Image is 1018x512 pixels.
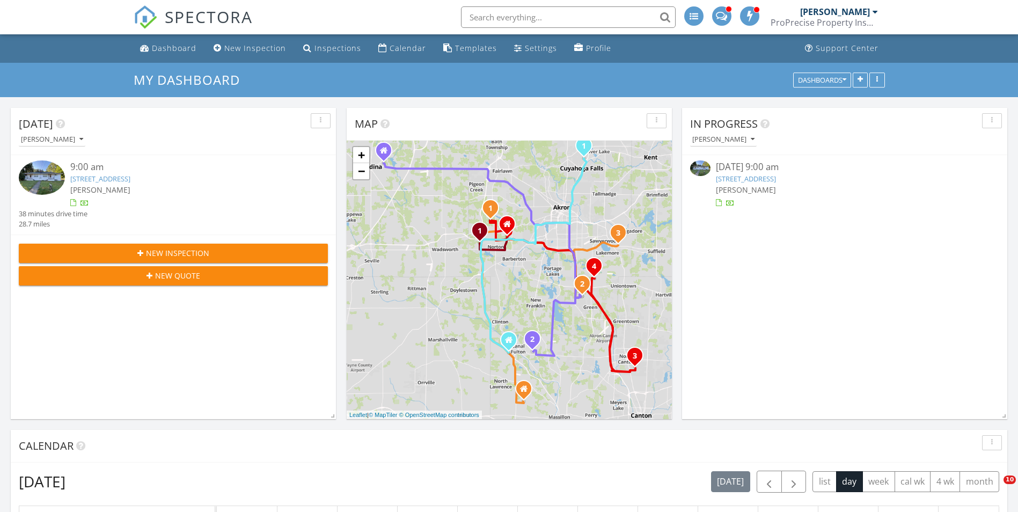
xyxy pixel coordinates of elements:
span: [DATE] [19,116,53,131]
div: 2388 Parkbrook St Nw , Massillon OH 44647 [524,389,530,395]
div: 38 minutes drive time [19,209,87,219]
a: Profile [570,39,616,58]
iframe: Intercom live chat [982,476,1007,501]
div: [DATE] 9:00 am [716,160,973,174]
i: 1 [488,205,493,213]
button: Next day [781,471,807,493]
div: 304 Erie St, Cuyahoga Falls, OH 44221 [584,145,590,152]
button: 4 wk [930,471,960,492]
span: [PERSON_NAME] [716,185,776,195]
div: 3815 Jacobs Ln, Uniontown, OH 44685 [582,283,589,290]
img: 9345000%2Fcover_photos%2FxLdj3oVDF0uCfNEKHMi1%2Fsmall.jpg [690,160,711,175]
img: 9345000%2Fcover_photos%2FxLdj3oVDF0uCfNEKHMi1%2Fsmall.jpg [19,160,65,195]
div: Calendar [390,43,426,53]
a: Calendar [374,39,430,58]
a: Templates [439,39,501,58]
button: Previous day [757,471,782,493]
button: [PERSON_NAME] [19,133,85,147]
a: New Inspection [209,39,290,58]
div: 28.7 miles [19,219,87,229]
button: cal wk [895,471,931,492]
a: Leaflet [349,412,367,418]
span: In Progress [690,116,758,131]
div: Dashboards [798,76,846,84]
button: week [862,471,895,492]
div: [PERSON_NAME] [21,136,83,143]
span: Calendar [19,438,74,453]
a: SPECTORA [134,14,253,37]
a: © MapTiler [369,412,398,418]
div: Profile [586,43,611,53]
a: Zoom in [353,147,369,163]
button: New Quote [19,266,328,286]
div: Settings [525,43,557,53]
div: Support Center [816,43,878,53]
div: 315 Woodland Dr., Medina OH 44256 [384,150,390,157]
a: [STREET_ADDRESS] [70,174,130,184]
div: 3112 Clarkmill Rd, Norton OH 44203 [507,224,514,230]
i: 1 [582,143,586,150]
i: 4 [592,263,596,270]
a: Dashboard [136,39,201,58]
button: list [812,471,837,492]
i: 3 [616,230,620,237]
i: 1 [478,228,482,235]
div: | [347,411,482,420]
div: ProPrecise Property Inspections LLC. [771,17,878,28]
div: 3695 S Hametown Rd, Norton, OH 44203 [480,230,486,237]
div: 3371 Brenner Rd , Barberton, OH 44203 [490,208,497,214]
a: My Dashboard [134,71,249,89]
div: 1766 Far View Rd, Akron, OH 44312 [594,266,600,272]
span: New Inspection [146,247,209,259]
a: [DATE] 9:00 am [STREET_ADDRESS] [PERSON_NAME] [690,160,999,208]
a: © OpenStreetMap contributors [399,412,479,418]
button: New Inspection [19,244,328,263]
button: [DATE] [711,471,750,492]
span: 10 [1004,476,1016,484]
div: 3043 Woodland Rd, Akron, OH 44312 [618,232,625,239]
input: Search everything... [461,6,676,28]
a: 9:00 am [STREET_ADDRESS] [PERSON_NAME] 38 minutes drive time 28.7 miles [19,160,328,229]
div: 1129 Sprucewood St SE, North Canton, OH 44720 [635,355,641,362]
i: 2 [530,336,534,343]
span: SPECTORA [165,5,253,28]
a: Support Center [801,39,883,58]
span: Map [355,116,378,131]
button: Dashboards [793,72,851,87]
div: Templates [455,43,497,53]
button: day [836,471,863,492]
div: [PERSON_NAME] [692,136,755,143]
img: The Best Home Inspection Software - Spectora [134,5,157,29]
a: Inspections [299,39,365,58]
span: [PERSON_NAME] [70,185,130,195]
div: 460 Bob, Canal Fulton OH 44614 [509,340,515,346]
a: [STREET_ADDRESS] [716,174,776,184]
i: 3 [633,353,637,360]
div: Inspections [314,43,361,53]
i: 2 [580,281,584,288]
div: 833 Cartier Dr, Canal Fulton, OH 44614 [532,339,539,345]
h2: [DATE] [19,471,65,492]
div: Dashboard [152,43,196,53]
a: Zoom out [353,163,369,179]
div: [PERSON_NAME] [800,6,870,17]
span: New Quote [155,270,200,281]
div: New Inspection [224,43,286,53]
button: [PERSON_NAME] [690,133,757,147]
button: month [960,471,999,492]
a: Settings [510,39,561,58]
div: 9:00 am [70,160,302,174]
